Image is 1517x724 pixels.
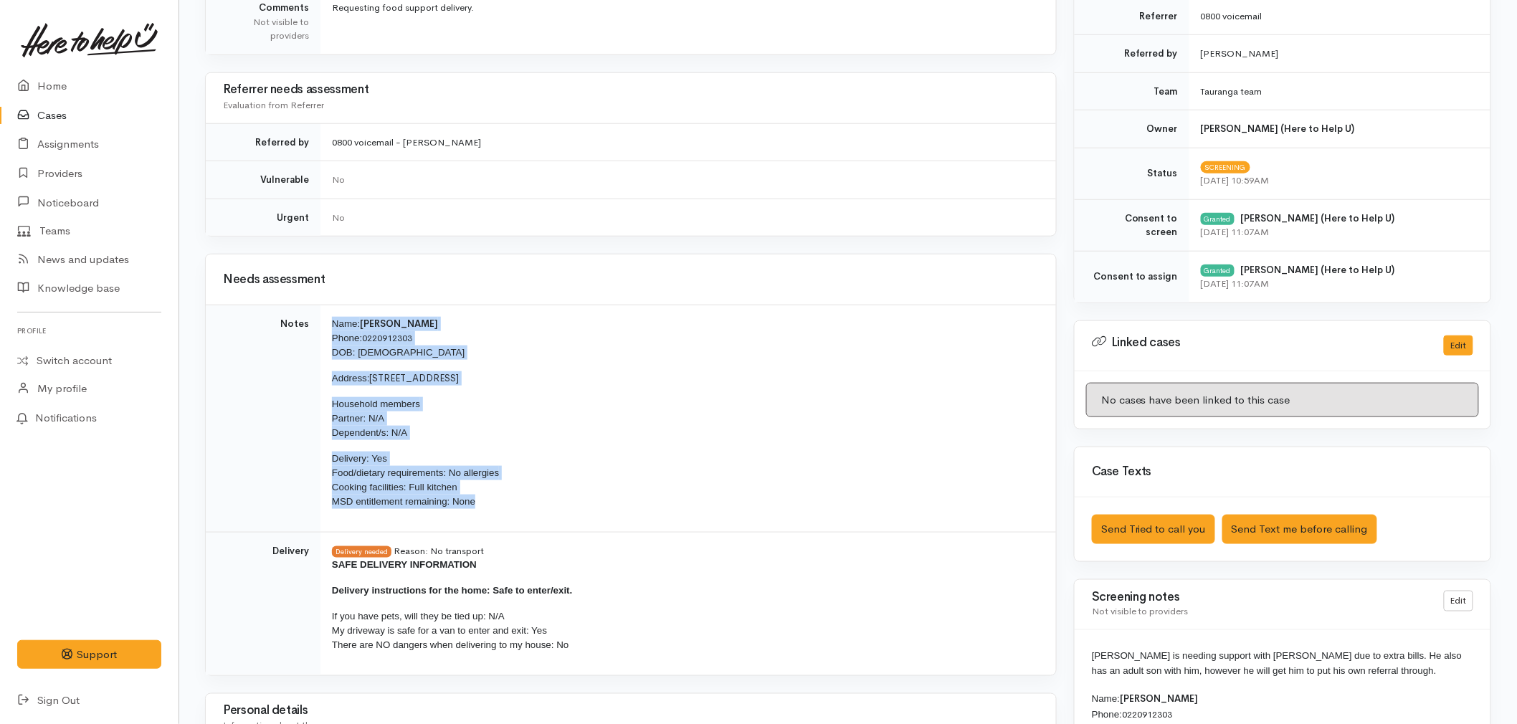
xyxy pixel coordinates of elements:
[206,123,320,161] td: Referred by
[1201,225,1473,239] div: [DATE] 11:07AM
[1092,465,1473,479] h3: Case Texts
[1201,161,1250,173] span: Screening
[17,321,161,340] h6: Profile
[1092,650,1462,677] span: [PERSON_NAME] is needing support with [PERSON_NAME] due to extra bills. He also has an adult son ...
[1075,110,1189,148] td: Owner
[332,453,499,507] span: Delivery: Yes Food/dietary requirements: No allergies Cooking facilities: Full kitchen MSD entitl...
[332,318,360,329] span: Name:
[332,559,477,570] span: SAFE DELIVERY INFORMATION
[362,332,412,344] a: 0220912303
[206,161,320,199] td: Vulnerable
[1075,35,1189,73] td: Referred by
[1444,591,1473,611] a: Edit
[1201,173,1473,188] div: [DATE] 10:59AM
[332,211,1039,225] div: No
[332,173,1039,187] div: No
[332,333,362,343] span: Phone:
[1222,515,1377,544] button: Send Text me before calling
[332,546,391,558] span: Delivery needed
[1241,264,1395,276] b: [PERSON_NAME] (Here to Help U)
[320,123,1056,161] td: 0800 voicemail - [PERSON_NAME]
[332,399,420,438] span: Household members Partner: N/A Dependent/s: N/A
[1092,335,1427,350] h3: Linked cases
[1092,591,1427,604] h3: Screening notes
[17,640,161,670] button: Support
[370,372,460,384] span: [STREET_ADDRESS]
[332,373,370,384] span: Address:
[1092,515,1215,544] button: Send Tried to call you
[1189,35,1490,73] td: [PERSON_NAME]
[1075,148,1189,199] td: Status
[1201,123,1355,135] b: [PERSON_NAME] (Here to Help U)
[1092,694,1120,705] span: Name:
[223,705,1039,718] h3: Personal details
[223,273,1039,287] h3: Needs assessment
[332,585,573,596] span: Delivery instructions for the home: Safe to enter/exit.
[1201,213,1235,224] div: Granted
[1092,604,1427,619] div: Not visible to providers
[223,15,309,43] div: Not visible to providers
[1075,251,1189,303] td: Consent to assign
[332,611,569,650] span: If you have pets, will they be tied up: N/A My driveway is safe for a van to enter and exit: Yes ...
[1075,72,1189,110] td: Team
[1201,277,1473,291] div: [DATE] 11:07AM
[1075,199,1189,251] td: Consent to screen
[1241,212,1395,224] b: [PERSON_NAME] (Here to Help U)
[1201,85,1262,97] span: Tauranga team
[394,545,484,557] span: Reason: No transport
[1444,335,1473,356] button: Edit
[206,199,320,236] td: Urgent
[1086,383,1479,418] div: No cases have been linked to this case
[360,318,438,330] span: [PERSON_NAME]
[223,83,1039,97] h3: Referrer needs assessment
[223,99,324,111] span: Evaluation from Referrer
[206,532,320,675] td: Delivery
[1201,265,1235,276] div: Granted
[1120,693,1198,705] span: [PERSON_NAME]
[1122,709,1172,721] a: 0220912303
[332,347,465,358] span: DOB: [DEMOGRAPHIC_DATA]
[1092,710,1122,720] span: Phone:
[206,305,320,533] td: Notes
